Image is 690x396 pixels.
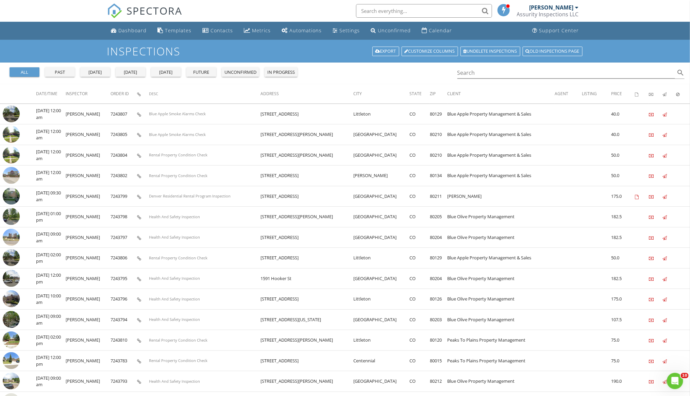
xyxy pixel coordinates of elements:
[430,268,448,289] td: 80204
[430,91,436,97] span: Zip
[409,268,430,289] td: CO
[448,371,555,392] td: Blue Olive Property Management
[149,358,207,363] span: Rental Property Condition Check
[36,248,66,269] td: [DATE] 02:00 pm
[353,371,409,392] td: [GEOGRAPHIC_DATA]
[10,67,39,77] button: all
[409,350,430,371] td: CO
[409,289,430,310] td: CO
[353,330,409,351] td: Littleton
[378,27,411,34] div: Unconfirmed
[448,145,555,166] td: Blue Apple Property Management & Sales
[409,207,430,227] td: CO
[36,268,66,289] td: [DATE] 12:00 pm
[611,309,635,330] td: 107.5
[430,371,448,392] td: 80212
[3,126,20,143] img: streetview
[149,173,207,178] span: Rental Property Condition Check
[611,371,635,392] td: 190.0
[353,145,409,166] td: [GEOGRAPHIC_DATA]
[353,227,409,248] td: [GEOGRAPHIC_DATA]
[539,27,579,34] div: Support Center
[149,111,206,116] span: Blue Apple Smoke Alarms Check
[448,207,555,227] td: Blue Olive Property Management
[353,124,409,145] td: [GEOGRAPHIC_DATA]
[149,255,207,260] span: Rental Property Condition Check
[430,350,448,371] td: 80015
[611,350,635,371] td: 75.0
[353,104,409,124] td: Littleton
[681,373,689,378] span: 10
[430,289,448,310] td: 80126
[66,186,111,207] td: [PERSON_NAME]
[353,91,362,97] span: City
[149,214,200,219] span: Health And Safety Inspection
[662,84,676,103] th: Published: Not sorted.
[611,145,635,166] td: 50.0
[186,67,216,77] button: future
[448,268,555,289] td: Blue Olive Property Management
[116,67,146,77] button: [DATE]
[649,84,662,103] th: Paid: Not sorted.
[676,69,685,77] i: search
[149,276,200,281] span: Health And Safety Inspection
[66,145,111,166] td: [PERSON_NAME]
[430,124,448,145] td: 80210
[149,152,207,157] span: Rental Property Condition Check
[66,371,111,392] td: [PERSON_NAME]
[111,289,137,310] td: 7243796
[260,186,353,207] td: [STREET_ADDRESS]
[3,373,20,390] img: streetview
[211,27,233,34] div: Contacts
[260,227,353,248] td: [STREET_ADDRESS]
[36,227,66,248] td: [DATE] 09:00 am
[66,84,111,103] th: Inspector: Not sorted.
[611,91,622,97] span: Price
[260,104,353,124] td: [STREET_ADDRESS]
[36,309,66,330] td: [DATE] 09:00 am
[165,27,192,34] div: Templates
[611,248,635,269] td: 50.0
[523,47,583,56] a: Old inspections page
[66,330,111,351] td: [PERSON_NAME]
[260,330,353,351] td: [STREET_ADDRESS][PERSON_NAME]
[611,289,635,310] td: 175.0
[3,188,20,205] img: streetview
[260,166,353,186] td: [STREET_ADDRESS]
[409,84,430,103] th: State: Not sorted.
[448,309,555,330] td: Blue Olive Property Management
[36,124,66,145] td: [DATE] 12:00 am
[48,69,72,76] div: past
[111,371,137,392] td: 7243793
[260,145,353,166] td: [STREET_ADDRESS][PERSON_NAME]
[260,371,353,392] td: [STREET_ADDRESS][PERSON_NAME]
[119,27,147,34] div: Dashboard
[3,311,20,328] img: streetview
[107,45,583,57] h1: Inspections
[149,317,200,322] span: Health And Safety Inspection
[429,27,452,34] div: Calendar
[36,371,66,392] td: [DATE] 09:00 am
[111,309,137,330] td: 7243794
[222,67,259,77] button: unconfirmed
[402,47,458,56] a: Customize Columns
[353,248,409,269] td: Littleton
[149,84,260,103] th: Desc: Not sorted.
[409,248,430,269] td: CO
[460,47,520,56] a: Undelete inspections
[353,84,409,103] th: City: Not sorted.
[353,186,409,207] td: [GEOGRAPHIC_DATA]
[611,166,635,186] td: 50.0
[430,84,448,103] th: Zip: Not sorted.
[356,4,492,18] input: Search everything...
[353,166,409,186] td: [PERSON_NAME]
[3,249,20,266] img: streetview
[241,24,274,37] a: Metrics
[36,330,66,351] td: [DATE] 02:00 pm
[66,104,111,124] td: [PERSON_NAME]
[149,132,206,137] span: Blue Apple Smoke Alarms Check
[36,289,66,310] td: [DATE] 10:00 am
[529,4,574,11] div: [PERSON_NAME]
[409,186,430,207] td: CO
[36,207,66,227] td: [DATE] 01:00 pm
